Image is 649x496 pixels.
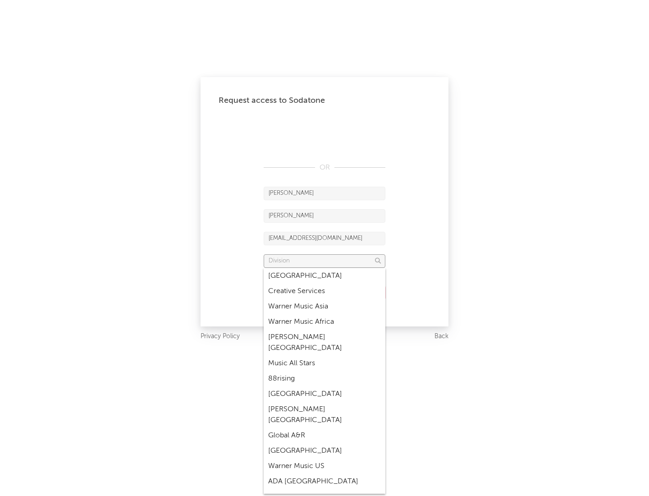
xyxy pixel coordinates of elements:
[264,443,385,459] div: [GEOGRAPHIC_DATA]
[264,254,385,268] input: Division
[434,331,448,342] a: Back
[264,284,385,299] div: Creative Services
[264,314,385,330] div: Warner Music Africa
[264,474,385,489] div: ADA [GEOGRAPHIC_DATA]
[264,232,385,245] input: Email
[264,162,385,173] div: OR
[219,95,430,106] div: Request access to Sodatone
[264,330,385,356] div: [PERSON_NAME] [GEOGRAPHIC_DATA]
[264,428,385,443] div: Global A&R
[264,299,385,314] div: Warner Music Asia
[264,356,385,371] div: Music All Stars
[264,459,385,474] div: Warner Music US
[264,371,385,386] div: 88rising
[264,268,385,284] div: [GEOGRAPHIC_DATA]
[264,402,385,428] div: [PERSON_NAME] [GEOGRAPHIC_DATA]
[264,187,385,200] input: First Name
[264,386,385,402] div: [GEOGRAPHIC_DATA]
[201,331,240,342] a: Privacy Policy
[264,209,385,223] input: Last Name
